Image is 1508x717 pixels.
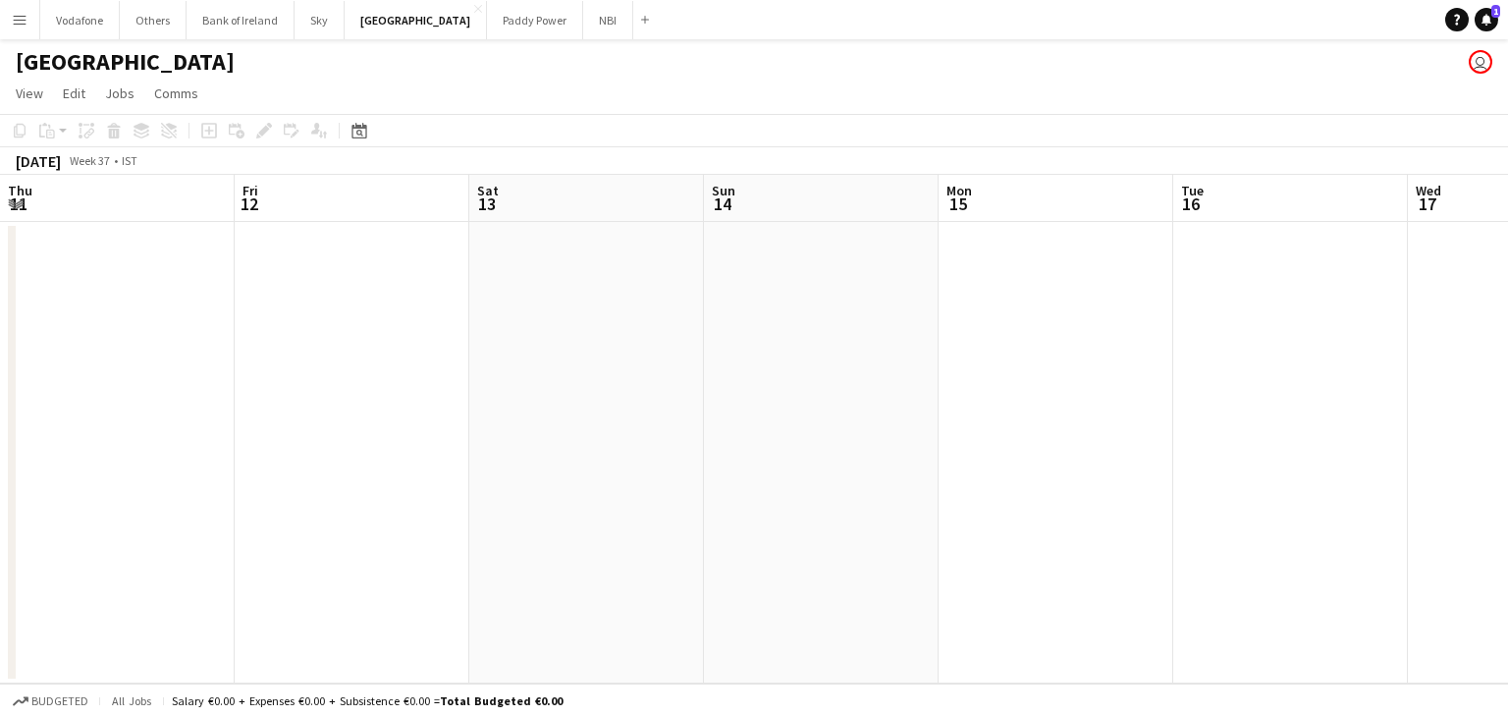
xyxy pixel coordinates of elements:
[295,1,345,39] button: Sky
[5,193,32,215] span: 11
[345,1,487,39] button: [GEOGRAPHIC_DATA]
[120,1,187,39] button: Others
[1475,8,1498,31] a: 1
[712,182,735,199] span: Sun
[487,1,583,39] button: Paddy Power
[440,693,563,708] span: Total Budgeted €0.00
[1181,182,1204,199] span: Tue
[55,81,93,106] a: Edit
[943,193,972,215] span: 15
[16,151,61,171] div: [DATE]
[187,1,295,39] button: Bank of Ireland
[63,84,85,102] span: Edit
[10,690,91,712] button: Budgeted
[154,84,198,102] span: Comms
[16,84,43,102] span: View
[146,81,206,106] a: Comms
[1491,5,1500,18] span: 1
[1178,193,1204,215] span: 16
[105,84,135,102] span: Jobs
[122,153,137,168] div: IST
[31,694,88,708] span: Budgeted
[1413,193,1441,215] span: 17
[16,47,235,77] h1: [GEOGRAPHIC_DATA]
[474,193,499,215] span: 13
[1469,50,1492,74] app-user-avatar: Katie Shovlin
[172,693,563,708] div: Salary €0.00 + Expenses €0.00 + Subsistence €0.00 =
[65,153,114,168] span: Week 37
[240,193,258,215] span: 12
[946,182,972,199] span: Mon
[242,182,258,199] span: Fri
[477,182,499,199] span: Sat
[97,81,142,106] a: Jobs
[108,693,155,708] span: All jobs
[583,1,633,39] button: NBI
[709,193,735,215] span: 14
[40,1,120,39] button: Vodafone
[8,81,51,106] a: View
[1416,182,1441,199] span: Wed
[8,182,32,199] span: Thu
